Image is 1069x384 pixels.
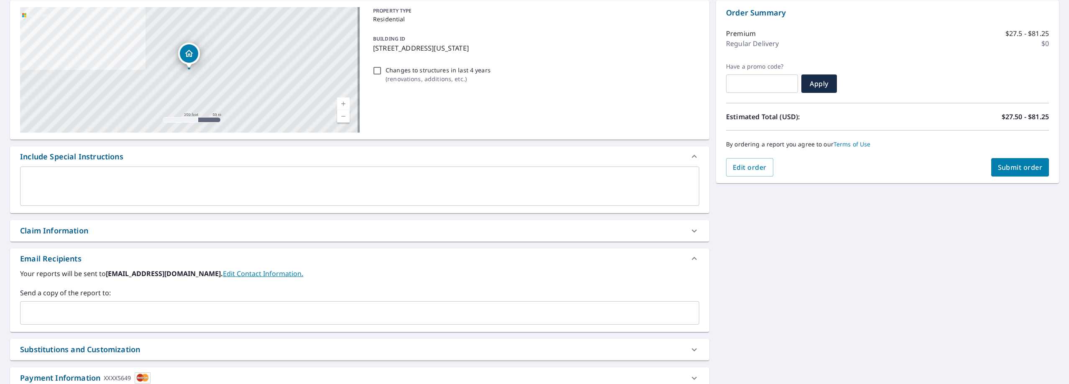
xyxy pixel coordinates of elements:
p: By ordering a report you agree to our [726,141,1049,148]
div: Email Recipients [10,248,709,269]
p: Order Summary [726,7,1049,18]
p: Changes to structures in last 4 years [386,66,491,74]
div: Email Recipients [20,253,82,264]
p: Regular Delivery [726,38,779,49]
p: [STREET_ADDRESS][US_STATE] [373,43,696,53]
span: Apply [808,79,830,88]
p: $0 [1041,38,1049,49]
div: Dropped pin, building 1, Residential property, 5904 Fossil Dr Colorado Springs, CO 80923 [178,43,200,69]
label: Send a copy of the report to: [20,288,699,298]
a: Current Level 17, Zoom In [337,97,350,110]
a: Current Level 17, Zoom Out [337,110,350,123]
p: PROPERTY TYPE [373,7,696,15]
button: Submit order [991,158,1049,177]
p: ( renovations, additions, etc. ) [386,74,491,83]
span: Submit order [998,163,1043,172]
p: Estimated Total (USD): [726,112,887,122]
p: Residential [373,15,696,23]
div: Claim Information [20,225,88,236]
p: $27.5 - $81.25 [1005,28,1049,38]
div: XXXX5649 [104,372,131,384]
div: Substitutions and Customization [20,344,140,355]
a: Terms of Use [834,140,871,148]
div: Include Special Instructions [10,146,709,166]
p: Premium [726,28,756,38]
label: Your reports will be sent to [20,269,699,279]
div: Substitutions and Customization [10,339,709,360]
b: [EMAIL_ADDRESS][DOMAIN_NAME]. [106,269,223,278]
button: Edit order [726,158,773,177]
p: BUILDING ID [373,35,405,42]
a: EditContactInfo [223,269,303,278]
label: Have a promo code? [726,63,798,70]
button: Apply [801,74,837,93]
div: Claim Information [10,220,709,241]
div: Include Special Instructions [20,151,123,162]
span: Edit order [733,163,767,172]
p: $27.50 - $81.25 [1002,112,1049,122]
img: cardImage [135,372,151,384]
div: Payment Information [20,372,151,384]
